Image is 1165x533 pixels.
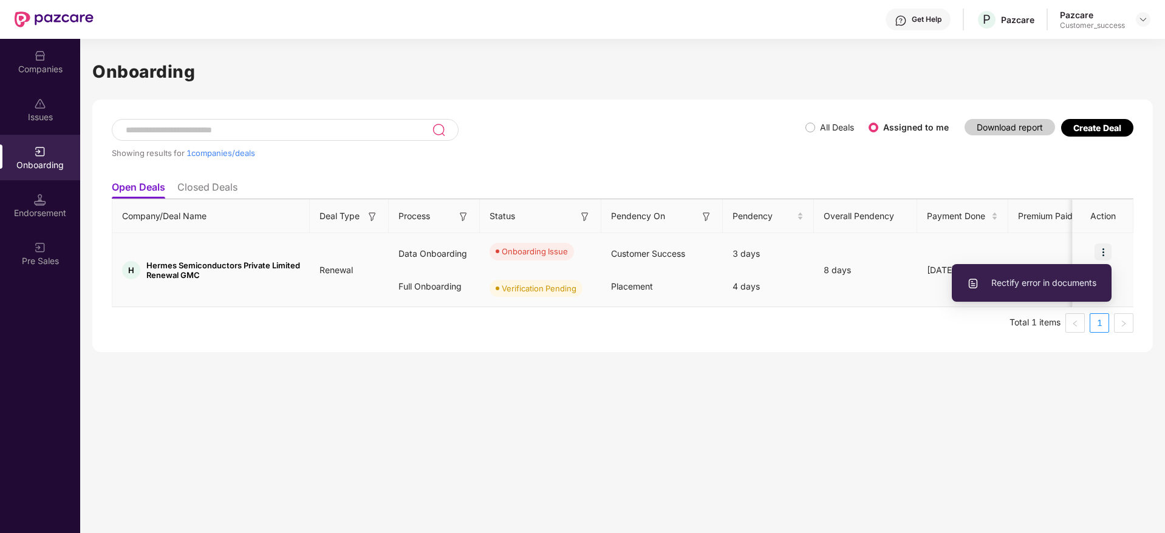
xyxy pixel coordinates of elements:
span: Renewal [310,265,363,275]
button: right [1114,313,1133,333]
img: svg+xml;base64,PHN2ZyB3aWR0aD0iMTYiIGhlaWdodD0iMTYiIHZpZXdCb3g9IjAgMCAxNiAxNiIgZmlsbD0ibm9uZSIgeG... [457,211,470,223]
th: Payment Done [917,200,1008,233]
span: Pendency On [611,209,665,223]
img: svg+xml;base64,PHN2ZyB3aWR0aD0iMjAiIGhlaWdodD0iMjAiIHZpZXdCb3g9IjAgMCAyMCAyMCIgZmlsbD0ibm9uZSIgeG... [34,146,46,158]
div: Create Deal [1073,123,1121,133]
img: icon [1095,243,1112,260]
span: left [1071,320,1079,327]
img: svg+xml;base64,PHN2ZyBpZD0iQ29tcGFuaWVzIiB4bWxucz0iaHR0cDovL3d3dy53My5vcmcvMjAwMC9zdmciIHdpZHRoPS... [34,50,46,62]
th: Pendency [723,200,814,233]
button: Download report [965,119,1055,135]
div: 8 days [814,263,917,277]
span: Status [490,209,515,223]
div: Full Onboarding [389,270,480,303]
div: H [122,261,140,279]
th: Overall Pendency [814,200,917,233]
span: Payment Done [927,209,989,223]
li: Next Page [1114,313,1133,333]
label: All Deals [820,122,854,132]
img: svg+xml;base64,PHN2ZyB3aWR0aD0iMTYiIGhlaWdodD0iMTYiIHZpZXdCb3g9IjAgMCAxNiAxNiIgZmlsbD0ibm9uZSIgeG... [579,211,591,223]
li: Previous Page [1065,313,1085,333]
img: svg+xml;base64,PHN2ZyB3aWR0aD0iMTQuNSIgaGVpZ2h0PSIxNC41IiB2aWV3Qm94PSIwIDAgMTYgMTYiIGZpbGw9Im5vbm... [34,194,46,206]
div: Showing results for [112,148,805,158]
div: Customer_success [1060,21,1125,30]
li: 1 [1090,313,1109,333]
th: Company/Deal Name [112,200,310,233]
li: Total 1 items [1010,313,1061,333]
span: Hermes Semiconductors Private Limited Renewal GMC [146,260,300,280]
label: Assigned to me [883,122,949,132]
span: Deal Type [319,209,360,223]
div: Onboarding Issue [502,245,568,257]
span: 1 companies/deals [186,148,255,158]
span: Process [398,209,430,223]
div: Verification Pending [502,282,576,294]
li: Closed Deals [177,181,237,199]
th: Action [1073,200,1133,233]
span: Customer Success [611,248,685,259]
img: svg+xml;base64,PHN2ZyB3aWR0aD0iMjAiIGhlaWdodD0iMjAiIHZpZXdCb3g9IjAgMCAyMCAyMCIgZmlsbD0ibm9uZSIgeG... [34,242,46,254]
button: left [1065,313,1085,333]
img: svg+xml;base64,PHN2ZyBpZD0iSXNzdWVzX2Rpc2FibGVkIiB4bWxucz0iaHR0cDovL3d3dy53My5vcmcvMjAwMC9zdmciIH... [34,98,46,110]
img: svg+xml;base64,PHN2ZyBpZD0iSGVscC0zMngzMiIgeG1sbnM9Imh0dHA6Ly93d3cudzMub3JnLzIwMDAvc3ZnIiB3aWR0aD... [895,15,907,27]
th: Premium Paid [1008,200,1087,233]
div: 4 days [723,270,814,303]
div: Pazcare [1060,9,1125,21]
img: svg+xml;base64,PHN2ZyB3aWR0aD0iMjQiIGhlaWdodD0iMjUiIHZpZXdCb3g9IjAgMCAyNCAyNSIgZmlsbD0ibm9uZSIgeG... [432,123,446,137]
span: right [1120,320,1127,327]
div: Get Help [912,15,941,24]
div: 3 days [723,237,814,270]
span: Placement [611,281,653,291]
img: svg+xml;base64,PHN2ZyB3aWR0aD0iMTYiIGhlaWdodD0iMTYiIHZpZXdCb3g9IjAgMCAxNiAxNiIgZmlsbD0ibm9uZSIgeG... [700,211,712,223]
h1: Onboarding [92,58,1153,85]
img: svg+xml;base64,PHN2ZyBpZD0iRHJvcGRvd24tMzJ4MzIiIHhtbG5zPSJodHRwOi8vd3d3LnczLm9yZy8yMDAwL3N2ZyIgd2... [1138,15,1148,24]
li: Open Deals [112,181,165,199]
span: Pendency [733,209,794,223]
img: New Pazcare Logo [15,12,94,27]
div: Data Onboarding [389,237,480,270]
div: [DATE] [917,263,1008,277]
div: Pazcare [1001,14,1034,25]
img: svg+xml;base64,PHN2ZyB3aWR0aD0iMTYiIGhlaWdodD0iMTYiIHZpZXdCb3g9IjAgMCAxNiAxNiIgZmlsbD0ibm9uZSIgeG... [366,211,378,223]
span: Rectify error in documents [967,276,1096,290]
img: svg+xml;base64,PHN2ZyBpZD0iVXBsb2FkX0xvZ3MiIGRhdGEtbmFtZT0iVXBsb2FkIExvZ3MiIHhtbG5zPSJodHRwOi8vd3... [967,277,979,290]
a: 1 [1090,314,1109,332]
span: P [983,12,991,27]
